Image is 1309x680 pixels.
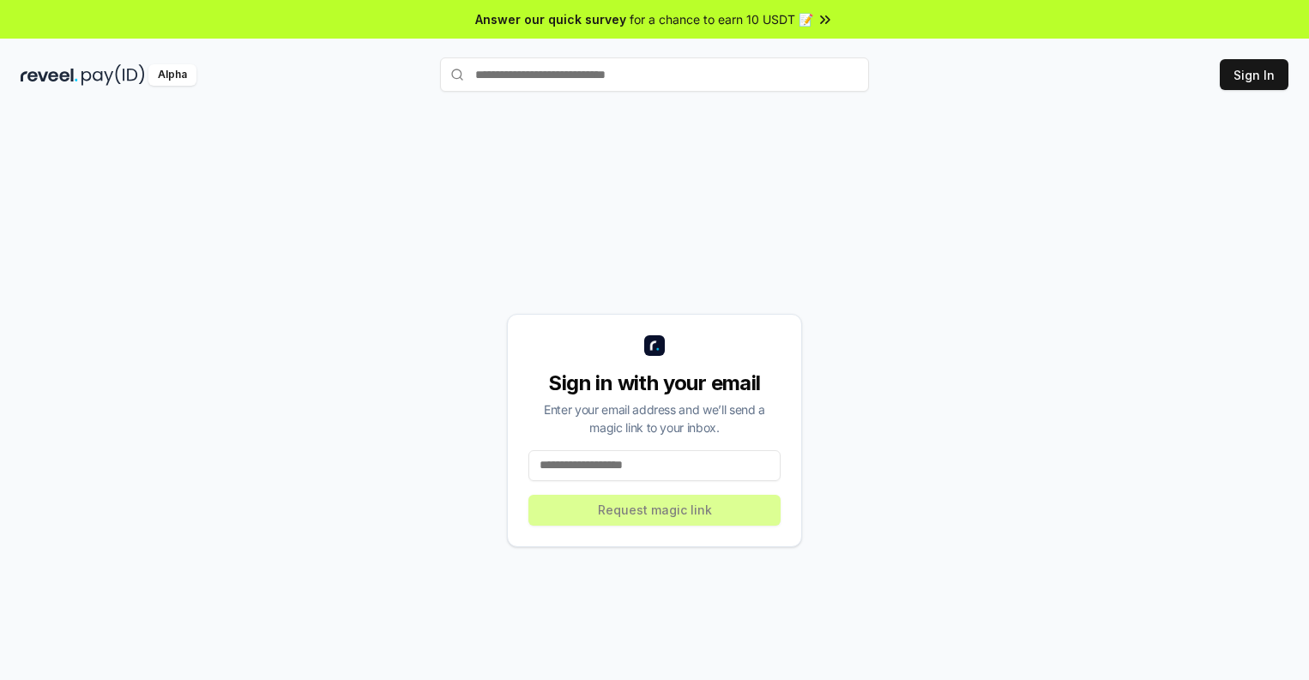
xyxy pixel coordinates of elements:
[528,370,781,397] div: Sign in with your email
[148,64,196,86] div: Alpha
[1220,59,1288,90] button: Sign In
[644,335,665,356] img: logo_small
[475,10,626,28] span: Answer our quick survey
[528,400,781,436] div: Enter your email address and we’ll send a magic link to your inbox.
[21,64,78,86] img: reveel_dark
[630,10,813,28] span: for a chance to earn 10 USDT 📝
[81,64,145,86] img: pay_id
